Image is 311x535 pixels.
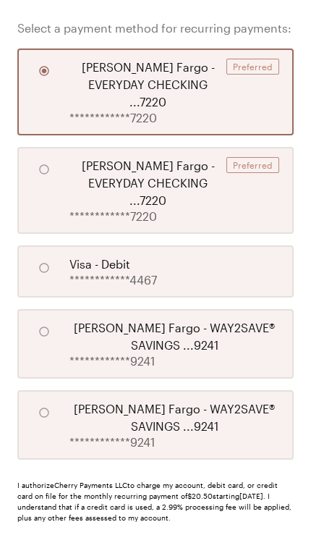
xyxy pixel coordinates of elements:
div: Preferred [226,59,279,75]
span: [PERSON_NAME] Fargo - EVERYDAY CHECKING ...7220 [69,157,226,209]
span: Select a payment method for recurring payments: [17,20,294,37]
span: [PERSON_NAME] Fargo - EVERYDAY CHECKING ...7220 [69,59,226,111]
div: Preferred [226,157,279,173]
span: [PERSON_NAME] Fargo - WAY2SAVE® SAVINGS ...9241 [69,400,279,435]
span: [PERSON_NAME] Fargo - WAY2SAVE® SAVINGS ...9241 [69,319,279,354]
span: visa - debit [69,256,130,273]
div: I authorize Cherry Payments LLC to charge my account, debit card, or credit card on file for the ... [17,480,294,523]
